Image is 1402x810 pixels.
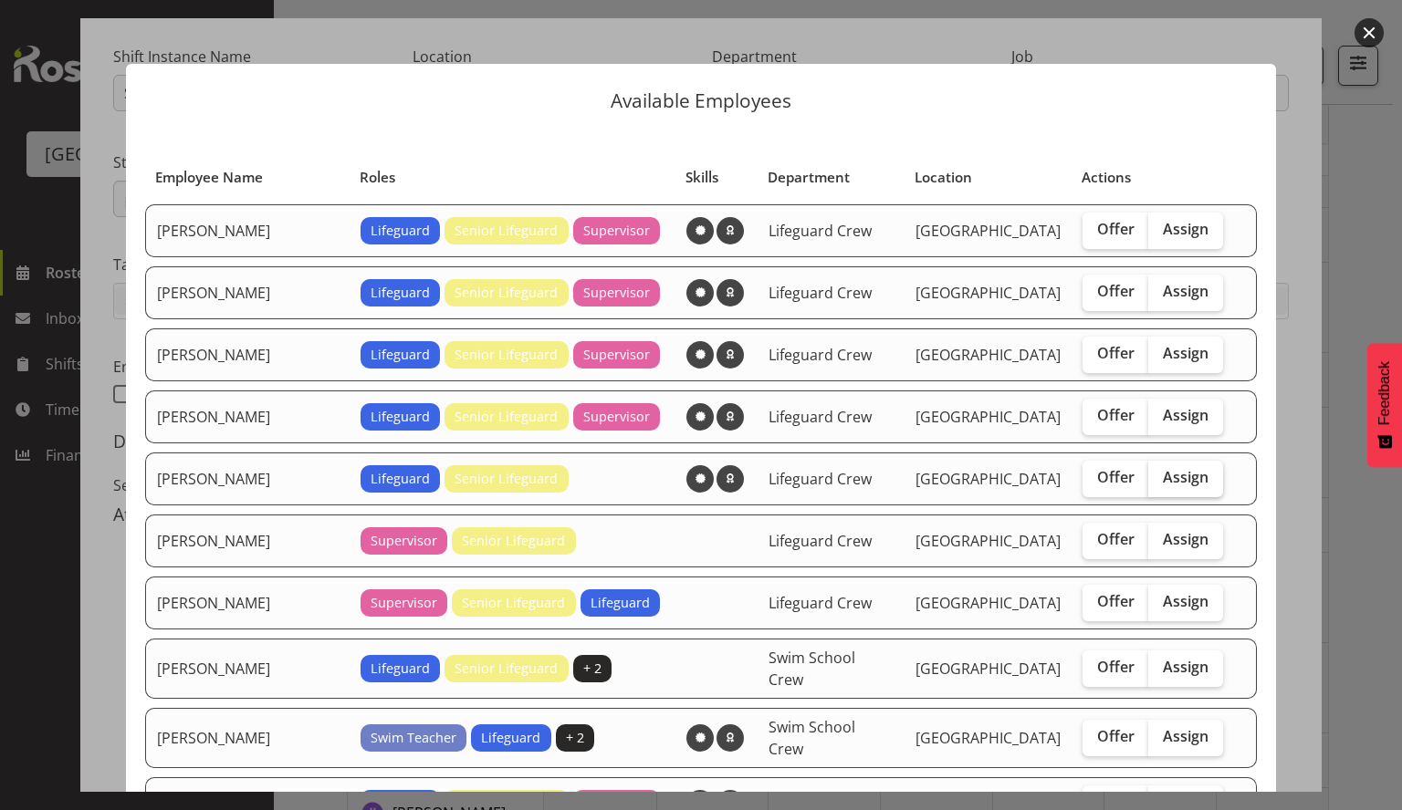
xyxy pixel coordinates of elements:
[145,266,350,319] td: [PERSON_NAME]
[371,469,430,489] span: Lifeguard
[455,283,558,303] span: Senior Lifeguard
[769,717,855,759] span: Swim School Crew
[1163,592,1208,610] span: Assign
[1163,406,1208,424] span: Assign
[583,283,650,303] span: Supervisor
[769,345,872,365] span: Lifeguard Crew
[583,221,650,241] span: Supervisor
[915,221,1061,241] span: [GEOGRAPHIC_DATA]
[915,728,1061,748] span: [GEOGRAPHIC_DATA]
[1163,530,1208,548] span: Assign
[915,283,1061,303] span: [GEOGRAPHIC_DATA]
[145,390,350,443] td: [PERSON_NAME]
[769,593,872,613] span: Lifeguard Crew
[455,659,558,679] span: Senior Lifeguard
[462,593,565,613] span: Senior Lifeguard
[915,167,972,188] span: Location
[1097,282,1135,300] span: Offer
[1097,344,1135,362] span: Offer
[1097,727,1135,745] span: Offer
[583,345,650,365] span: Supervisor
[371,659,430,679] span: Lifeguard
[1097,468,1135,486] span: Offer
[1376,361,1393,425] span: Feedback
[1163,727,1208,745] span: Assign
[1163,220,1208,238] span: Assign
[1163,344,1208,362] span: Assign
[768,167,850,188] span: Department
[145,576,350,629] td: [PERSON_NAME]
[566,728,584,748] span: + 2
[371,593,437,613] span: Supervisor
[371,221,430,241] span: Lifeguard
[915,469,1061,489] span: [GEOGRAPHIC_DATA]
[685,167,718,188] span: Skills
[455,469,558,489] span: Senior Lifeguard
[371,531,437,551] span: Supervisor
[769,283,872,303] span: Lifeguard Crew
[583,407,650,427] span: Supervisor
[1082,167,1131,188] span: Actions
[145,639,350,699] td: [PERSON_NAME]
[371,283,430,303] span: Lifeguard
[915,531,1061,551] span: [GEOGRAPHIC_DATA]
[371,407,430,427] span: Lifeguard
[371,345,430,365] span: Lifeguard
[915,593,1061,613] span: [GEOGRAPHIC_DATA]
[481,728,540,748] span: Lifeguard
[915,407,1061,427] span: [GEOGRAPHIC_DATA]
[1097,406,1135,424] span: Offer
[769,221,872,241] span: Lifeguard Crew
[1097,658,1135,676] span: Offer
[1097,530,1135,548] span: Offer
[145,514,350,567] td: [PERSON_NAME]
[145,708,350,768] td: [PERSON_NAME]
[591,593,650,613] span: Lifeguard
[583,659,602,679] span: + 2
[1097,592,1135,610] span: Offer
[155,167,263,188] span: Employee Name
[462,531,565,551] span: Senior Lifeguard
[455,345,558,365] span: Senior Lifeguard
[1163,282,1208,300] span: Assign
[915,345,1061,365] span: [GEOGRAPHIC_DATA]
[1163,468,1208,486] span: Assign
[1163,658,1208,676] span: Assign
[145,204,350,257] td: [PERSON_NAME]
[144,91,1258,110] p: Available Employees
[769,407,872,427] span: Lifeguard Crew
[1367,343,1402,467] button: Feedback - Show survey
[769,469,872,489] span: Lifeguard Crew
[455,407,558,427] span: Senior Lifeguard
[371,728,456,748] span: Swim Teacher
[769,531,872,551] span: Lifeguard Crew
[360,167,395,188] span: Roles
[1097,220,1135,238] span: Offer
[145,328,350,381] td: [PERSON_NAME]
[455,221,558,241] span: Senior Lifeguard
[915,659,1061,679] span: [GEOGRAPHIC_DATA]
[769,648,855,690] span: Swim School Crew
[145,452,350,505] td: [PERSON_NAME]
